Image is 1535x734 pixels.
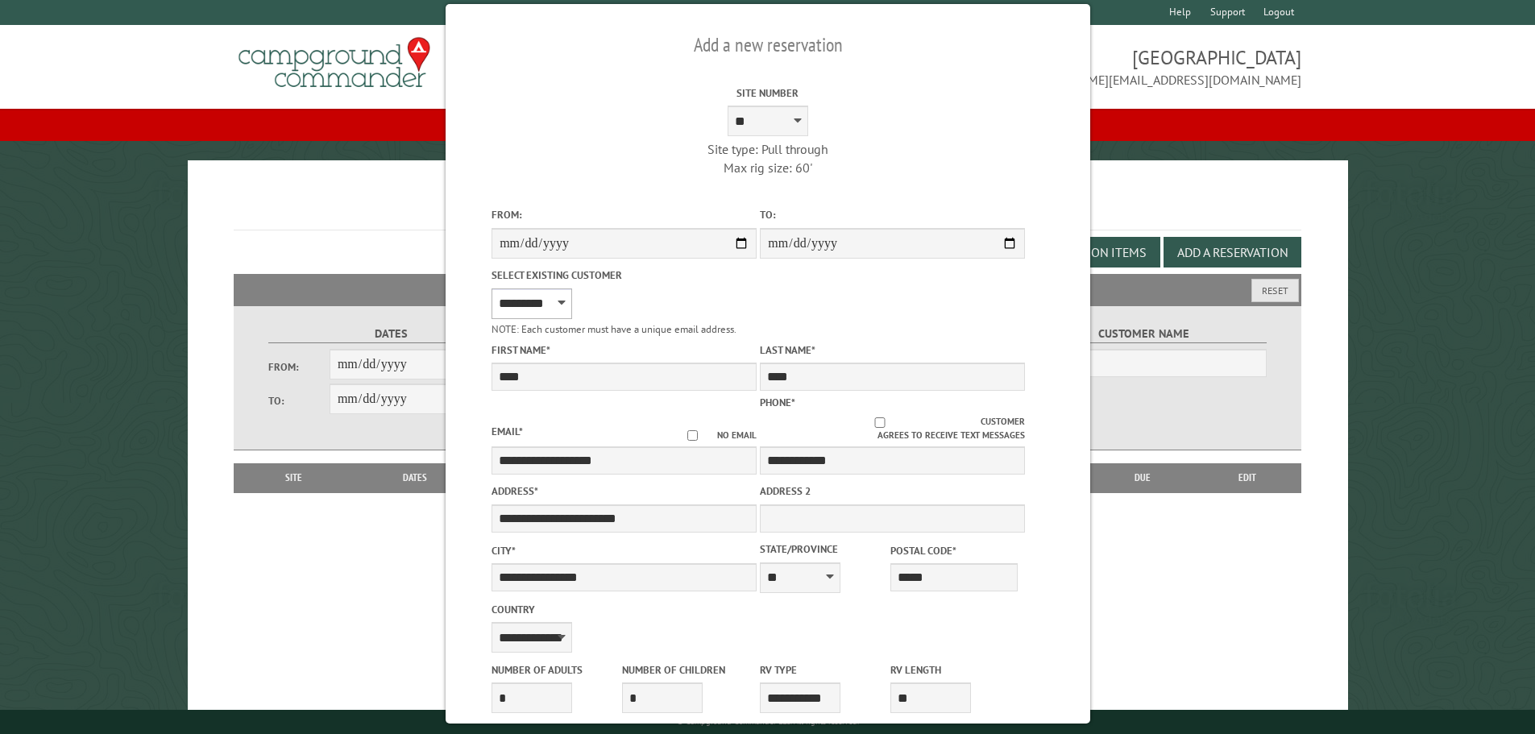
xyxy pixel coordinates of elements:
label: Site Number [635,85,900,101]
label: To: [760,207,1025,222]
label: First Name [492,342,757,358]
label: Phone [760,396,795,409]
label: Country [492,602,757,617]
input: No email [668,430,717,441]
img: Campground Commander [234,31,435,94]
input: Customer agrees to receive text messages [778,417,981,428]
div: Max rig size: 60' [635,159,900,176]
small: © Campground Commander LLC. All rights reserved. [677,716,859,727]
th: Dates [346,463,484,492]
th: Edit [1193,463,1302,492]
label: Customer agrees to receive text messages [760,415,1025,442]
label: City [492,543,757,558]
button: Add a Reservation [1164,237,1301,267]
label: Address [492,483,757,499]
h2: Filters [234,274,1302,305]
label: Customer Name [1021,325,1267,343]
label: Last Name [760,342,1025,358]
label: From: [268,359,330,375]
label: RV Length [890,662,1018,678]
label: Postal Code [890,543,1018,558]
button: Edit Add-on Items [1022,237,1160,267]
label: Number of Adults [492,662,619,678]
label: RV Type [760,662,887,678]
label: To: [268,393,330,408]
label: Select existing customer [492,267,757,283]
small: NOTE: Each customer must have a unique email address. [492,322,736,336]
th: Site [242,463,346,492]
label: No email [668,429,757,442]
div: Site type: Pull through [635,140,900,158]
label: Email [492,425,523,438]
label: Dates [268,325,514,343]
label: From: [492,207,757,222]
th: Due [1092,463,1193,492]
label: State/Province [760,541,887,557]
h1: Reservations [234,186,1302,230]
button: Reset [1251,279,1299,302]
label: Address 2 [760,483,1025,499]
h2: Add a new reservation [492,30,1044,60]
label: Number of Children [622,662,749,678]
